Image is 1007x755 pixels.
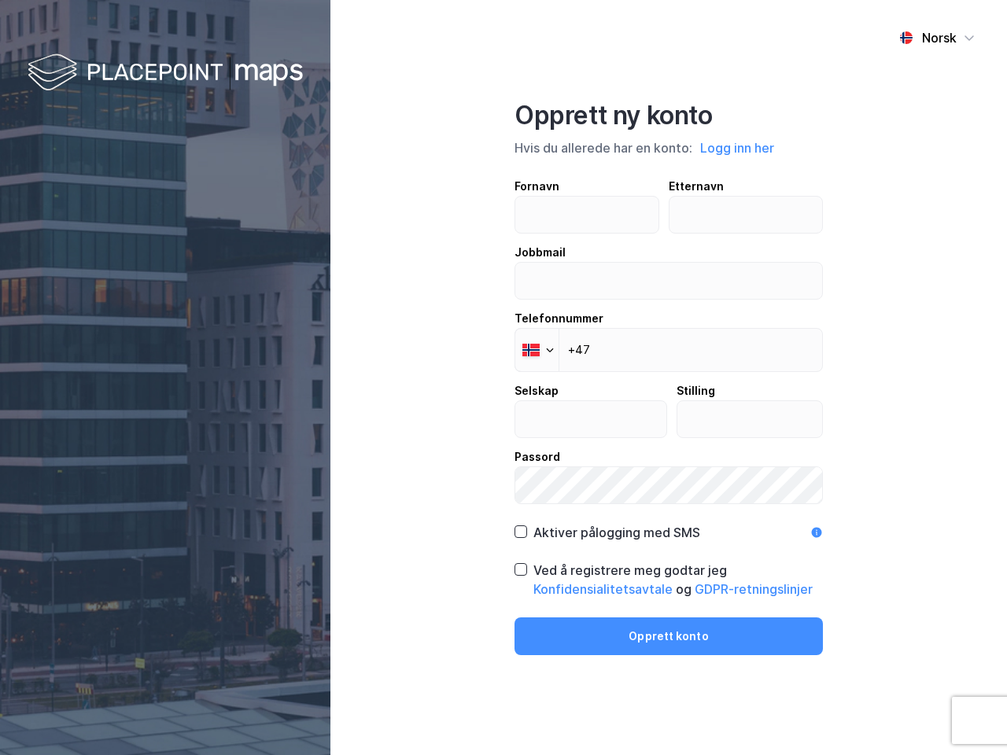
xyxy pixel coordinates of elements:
div: Norsk [922,28,957,47]
div: Jobbmail [515,243,823,262]
button: Opprett konto [515,617,823,655]
div: Opprett ny konto [515,100,823,131]
div: Hvis du allerede har en konto: [515,138,823,158]
img: logo-white.f07954bde2210d2a523dddb988cd2aa7.svg [28,50,303,97]
div: Aktiver pålogging med SMS [533,523,700,542]
input: Telefonnummer [515,328,823,372]
button: Logg inn her [695,138,779,158]
div: Passord [515,447,823,466]
div: Telefonnummer [515,309,823,328]
div: Etternavn [669,177,824,196]
div: Norway: + 47 [515,329,559,371]
iframe: Chat Widget [928,679,1007,755]
div: Stilling [677,381,824,400]
div: Ved å registrere meg godtar jeg og [533,561,823,598]
div: Selskap [515,381,667,400]
div: Fornavn [515,177,659,196]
